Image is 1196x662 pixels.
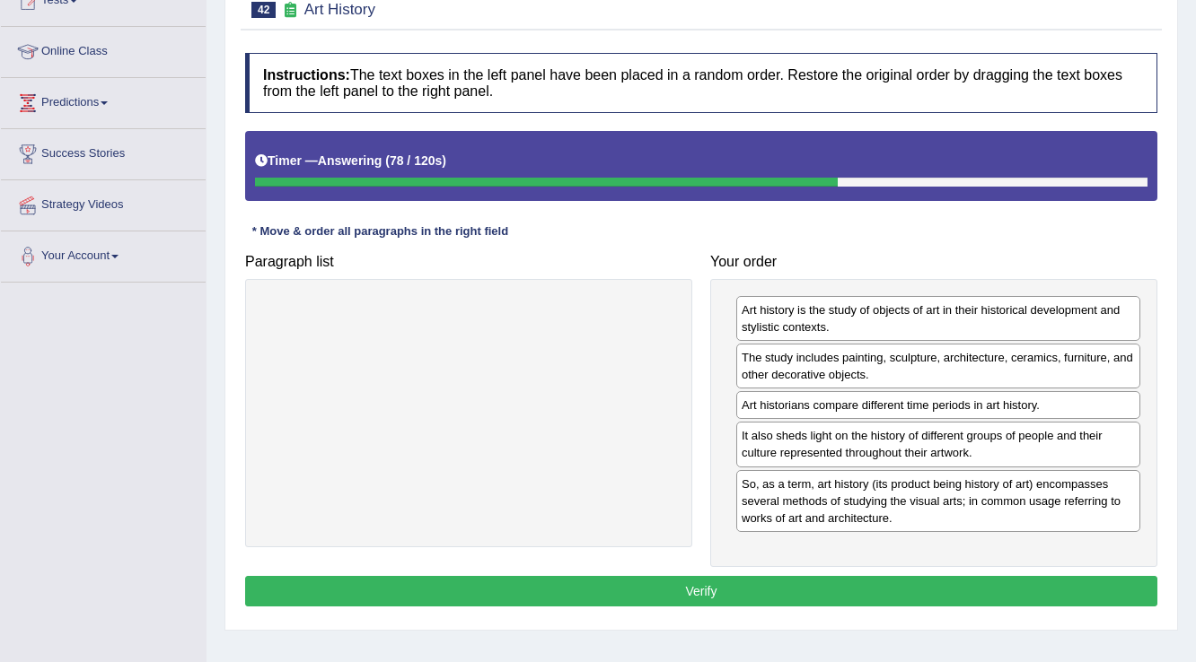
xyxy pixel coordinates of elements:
[710,254,1157,270] h4: Your order
[318,153,383,168] b: Answering
[245,53,1157,113] h4: The text boxes in the left panel have been placed in a random order. Restore the original order b...
[245,223,515,240] div: * Move & order all paragraphs in the right field
[390,153,442,168] b: 78 / 120s
[736,470,1140,532] div: So, as a term, art history (its product being history of art) encompasses several methods of stud...
[736,422,1140,466] div: It also sheds light on the history of different groups of people and their culture represented th...
[251,2,276,18] span: 42
[304,1,375,18] small: Art History
[1,129,206,174] a: Success Stories
[1,231,206,276] a: Your Account
[245,576,1157,606] button: Verify
[736,344,1140,388] div: The study includes painting, sculpture, architecture, ceramics, furniture, and other decorative o...
[263,67,350,83] b: Instructions:
[280,2,299,19] small: Exam occurring question
[1,180,206,225] a: Strategy Videos
[736,296,1140,341] div: Art history is the study of objects of art in their historical development and stylistic contexts.
[245,254,692,270] h4: Paragraph list
[255,154,446,168] h5: Timer —
[385,153,390,168] b: (
[442,153,446,168] b: )
[1,27,206,72] a: Online Class
[736,391,1140,419] div: Art historians compare different time periods in art history.
[1,78,206,123] a: Predictions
